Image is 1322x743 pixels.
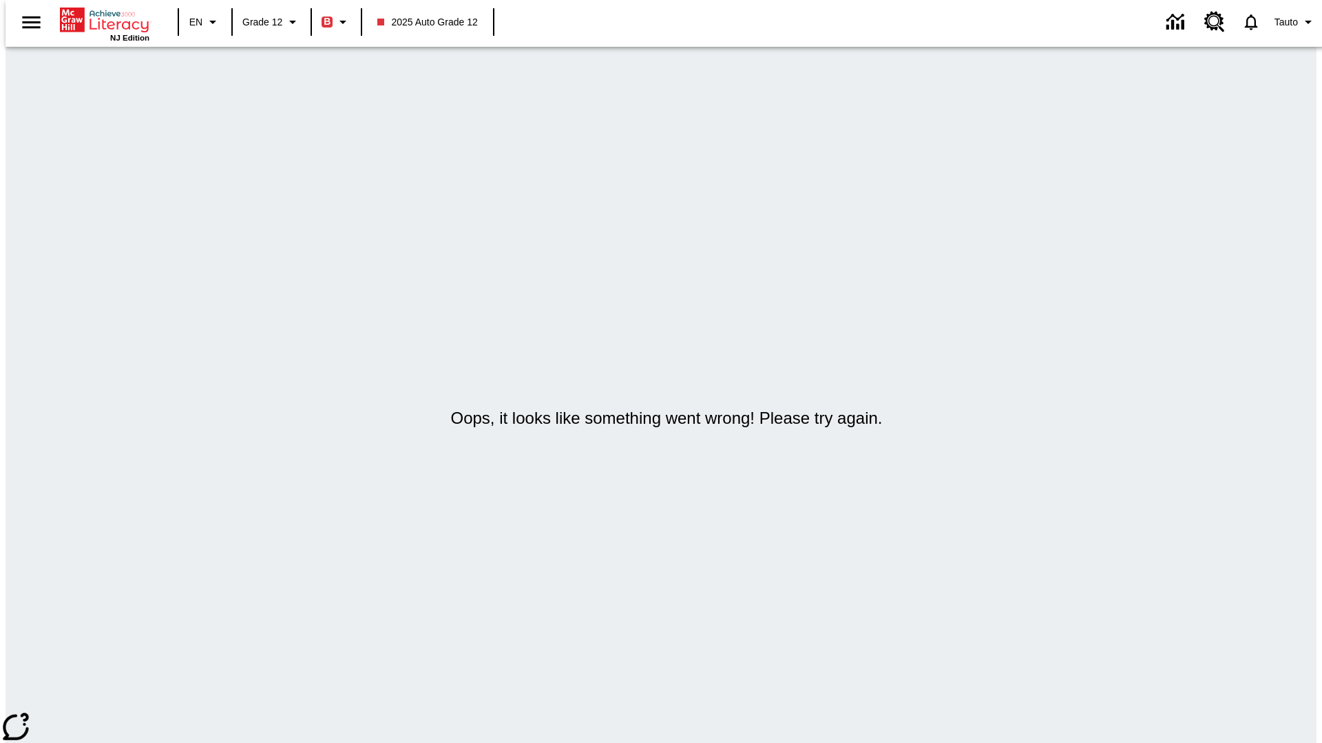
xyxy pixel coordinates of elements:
[60,5,149,42] div: Home
[242,15,282,30] span: Grade 12
[377,15,477,30] span: 2025 Auto Grade 12
[1274,15,1298,30] span: Tauto
[1196,3,1233,41] a: Resource Center, Will open in new tab
[1269,10,1322,34] button: Profile/Settings
[1233,4,1269,40] a: Notifications
[324,13,330,30] span: B
[316,10,357,34] button: Boost Class color is red. Change class color
[237,10,306,34] button: Grade: Grade 12, Select a grade
[11,2,52,43] button: Open side menu
[110,34,149,42] span: NJ Edition
[189,15,202,30] span: EN
[1158,3,1196,41] a: Data Center
[451,407,883,429] h5: Oops, it looks like something went wrong! Please try again.
[183,10,227,34] button: Language: EN, Select a language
